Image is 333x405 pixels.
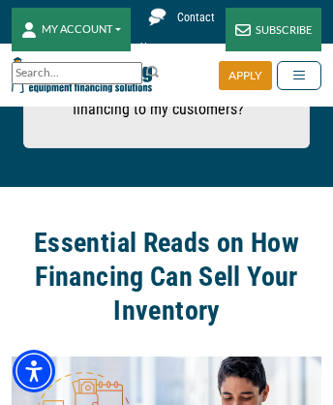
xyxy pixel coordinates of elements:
[122,66,137,81] a: Clear search text
[226,8,321,51] a: SUBSCRIBE
[12,226,321,327] a: Essential Reads on How Financing Can Sell Your Inventory
[12,62,142,84] input: Search
[13,350,55,392] div: Accessibility Menu
[145,64,161,79] img: Search
[140,11,215,54] span: Contact Us
[12,8,131,51] button: MY ACCOUNT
